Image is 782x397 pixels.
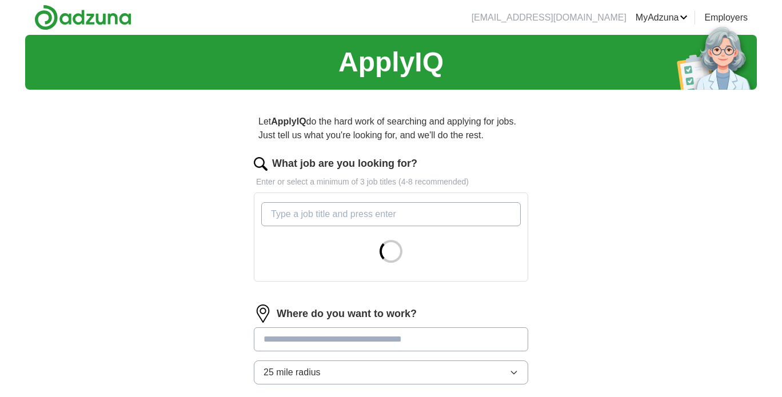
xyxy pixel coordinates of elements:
a: MyAdzuna [636,11,688,25]
span: 25 mile radius [264,366,321,379]
li: [EMAIL_ADDRESS][DOMAIN_NAME] [472,11,627,25]
button: 25 mile radius [254,360,528,384]
img: search.png [254,157,268,171]
label: Where do you want to work? [277,306,417,322]
a: Employers [704,11,748,25]
img: location.png [254,304,272,323]
strong: ApplyIQ [271,117,306,126]
input: Type a job title and press enter [261,202,521,226]
label: What job are you looking for? [272,156,417,171]
p: Enter or select a minimum of 3 job titles (4-8 recommended) [254,176,528,188]
p: Let do the hard work of searching and applying for jobs. Just tell us what you're looking for, an... [254,110,528,147]
h1: ApplyIQ [338,42,444,83]
img: Adzuna logo [34,5,131,30]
